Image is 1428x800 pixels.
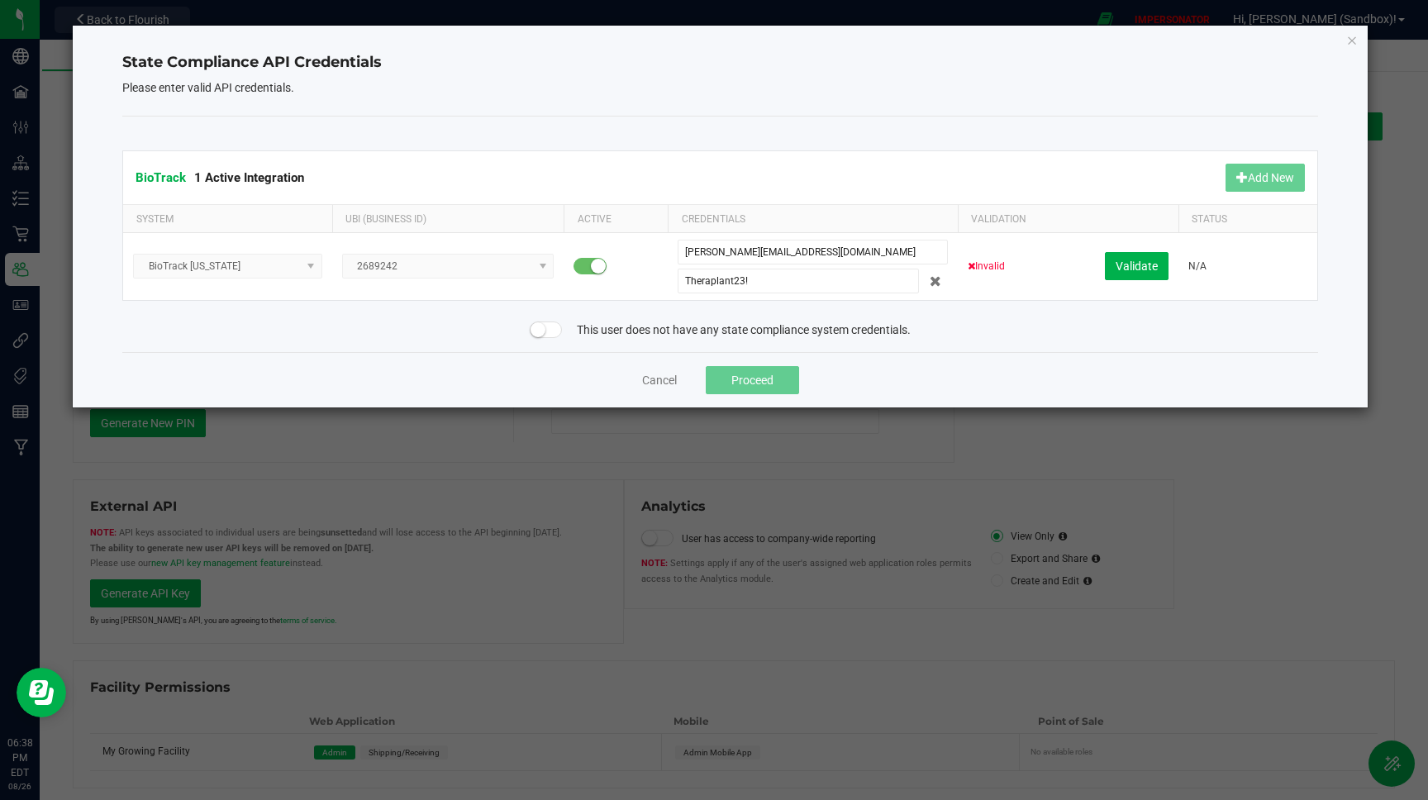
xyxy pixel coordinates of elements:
[1346,30,1358,50] button: Close
[1116,260,1158,273] span: Validate
[1226,164,1305,192] button: Add New
[194,170,304,185] span: 1 Active Integration
[682,213,745,225] span: Credentials
[678,269,919,293] input: Password
[971,213,1026,225] span: Validation
[122,82,1318,94] h5: Please enter valid API credentials.
[578,213,612,225] span: Active
[968,259,1005,274] span: Invalid
[577,321,911,339] span: This user does not have any state compliance system credentials.
[136,170,186,185] span: BioTrack
[706,366,799,394] button: Proceed
[136,213,174,225] span: System
[17,668,66,717] iframe: Resource center
[642,372,677,388] button: Cancel
[1188,259,1307,274] div: N/A
[1192,213,1227,225] span: Status
[678,240,948,264] input: Username
[345,213,426,225] span: UBI (Business ID)
[122,52,1318,74] h4: State Compliance API Credentials
[1105,252,1169,280] button: Validate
